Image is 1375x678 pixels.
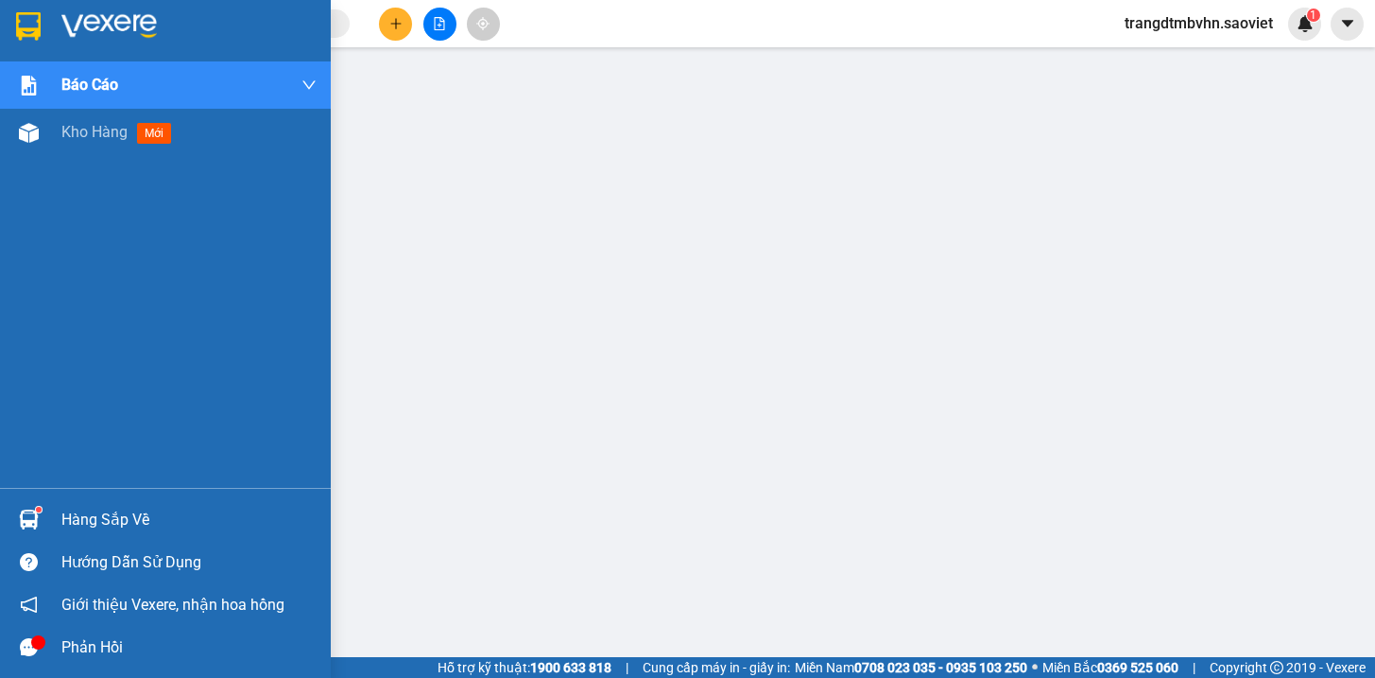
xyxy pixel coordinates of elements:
img: logo-vxr [16,12,41,41]
span: mới [137,123,171,144]
div: Hàng sắp về [61,506,317,534]
strong: 1900 633 818 [530,660,611,675]
span: Kho hàng [61,123,128,141]
span: Miền Nam [795,657,1027,678]
span: | [1193,657,1195,678]
div: Phản hồi [61,634,317,662]
span: down [301,78,317,93]
span: aim [476,17,490,30]
span: Báo cáo [61,73,118,96]
span: question-circle [20,553,38,571]
span: 1 [1310,9,1316,22]
sup: 1 [1307,9,1320,22]
img: icon-new-feature [1297,15,1314,32]
span: Hỗ trợ kỹ thuật: [438,657,611,678]
div: Hướng dẫn sử dụng [61,548,317,577]
span: file-add [433,17,446,30]
span: trangdtmbvhn.saoviet [1109,11,1288,35]
span: plus [389,17,403,30]
strong: 0708 023 035 - 0935 103 250 [854,660,1027,675]
img: warehouse-icon [19,510,39,530]
span: message [20,638,38,656]
span: Giới thiệu Vexere, nhận hoa hồng [61,593,284,617]
sup: 1 [36,507,42,513]
img: solution-icon [19,76,39,96]
button: plus [379,8,412,41]
span: caret-down [1339,15,1356,32]
strong: 0369 525 060 [1097,660,1178,675]
span: Cung cấp máy in - giấy in: [643,657,790,678]
button: caret-down [1331,8,1364,41]
img: warehouse-icon [19,123,39,143]
span: notification [20,596,38,614]
span: | [626,657,628,678]
button: file-add [423,8,456,41]
span: ⚪️ [1032,664,1038,671]
span: copyright [1270,661,1283,674]
span: Miền Bắc [1042,657,1178,678]
button: aim [467,8,500,41]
